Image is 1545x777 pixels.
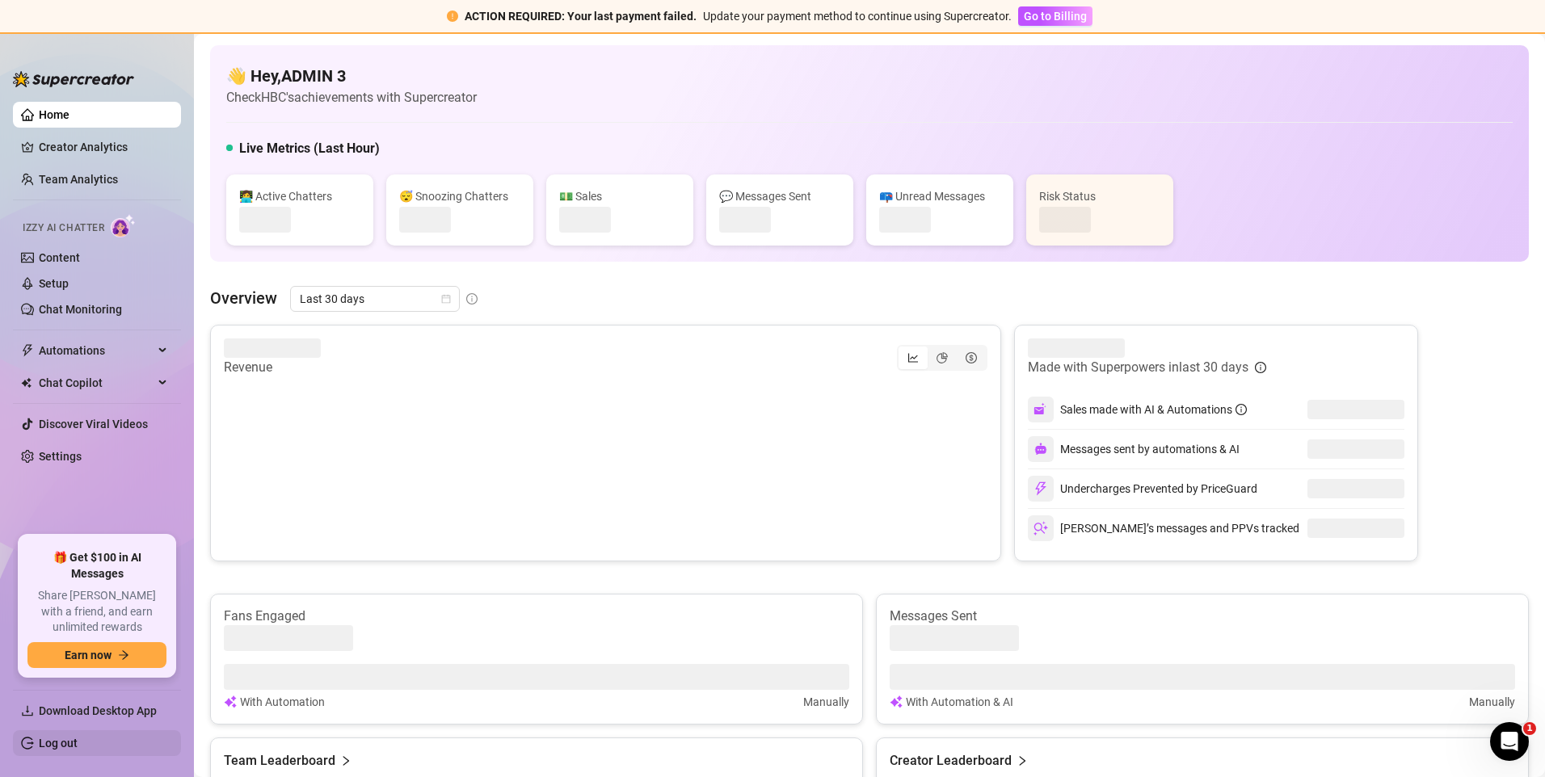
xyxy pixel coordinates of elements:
[1255,362,1266,373] span: info-circle
[39,370,154,396] span: Chat Copilot
[111,214,136,237] img: AI Chatter
[441,294,451,304] span: calendar
[300,287,450,311] span: Last 30 days
[399,187,520,205] div: 😴 Snoozing Chatters
[340,751,352,771] span: right
[1523,722,1536,735] span: 1
[559,187,680,205] div: 💵 Sales
[13,71,134,87] img: logo-BBDzfeDw.svg
[39,338,154,363] span: Automations
[447,10,458,22] span: exclamation-circle
[39,173,118,186] a: Team Analytics
[897,345,987,371] div: segmented control
[1028,436,1240,462] div: Messages sent by automations & AI
[1034,443,1047,456] img: svg%3e
[1018,10,1092,23] a: Go to Billing
[224,693,237,711] img: svg%3e
[27,588,166,636] span: Share [PERSON_NAME] with a friend, and earn unlimited rewards
[226,87,477,107] article: Check HBC's achievements with Supercreator
[39,251,80,264] a: Content
[224,751,335,771] article: Team Leaderboard
[39,418,148,430] a: Discover Viral Videos
[906,693,1013,711] article: With Automation & AI
[890,693,903,711] img: svg%3e
[210,286,277,310] article: Overview
[1034,402,1048,417] img: svg%3e
[39,737,78,750] a: Log out
[890,607,1515,625] article: Messages Sent
[466,293,478,304] span: info-circle
[703,10,1012,23] span: Update your payment method to continue using Supercreator.
[1490,722,1529,761] iframe: Intercom live chat
[239,187,360,205] div: 👩‍💻 Active Chatters
[1028,358,1248,377] article: Made with Superpowers in last 30 days
[1469,693,1515,711] article: Manually
[23,220,104,236] span: Izzy AI Chatter
[118,649,129,661] span: arrow-right
[937,352,948,363] span: pie-chart
[907,352,919,363] span: line-chart
[224,607,849,625] article: Fans Engaged
[879,187,1000,205] div: 📪 Unread Messages
[1017,751,1028,771] span: right
[803,693,849,711] article: Manually
[1028,515,1299,541] div: [PERSON_NAME]’s messages and PPVs tracked
[21,704,34,717] span: download
[1024,10,1087,23] span: Go to Billing
[966,352,977,363] span: dollar-circle
[39,303,122,316] a: Chat Monitoring
[39,450,82,463] a: Settings
[240,693,325,711] article: With Automation
[465,10,697,23] strong: ACTION REQUIRED: Your last payment failed.
[27,550,166,582] span: 🎁 Get $100 in AI Messages
[226,65,477,87] h4: 👋 Hey, ADMIN 3
[27,642,166,668] button: Earn nowarrow-right
[239,139,380,158] h5: Live Metrics (Last Hour)
[1236,404,1247,415] span: info-circle
[39,134,168,160] a: Creator Analytics
[1034,521,1048,535] img: svg%3e
[719,187,840,205] div: 💬 Messages Sent
[39,277,69,290] a: Setup
[21,344,34,357] span: thunderbolt
[1034,481,1048,496] img: svg%3e
[1018,6,1092,26] button: Go to Billing
[65,649,112,661] span: Earn now
[1039,187,1160,205] div: Risk Status
[224,358,321,377] article: Revenue
[1028,476,1257,502] div: Undercharges Prevented by PriceGuard
[21,377,32,388] img: Chat Copilot
[890,751,1012,771] article: Creator Leaderboard
[39,704,157,717] span: Download Desktop App
[39,108,69,121] a: Home
[1060,401,1247,418] div: Sales made with AI & Automations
